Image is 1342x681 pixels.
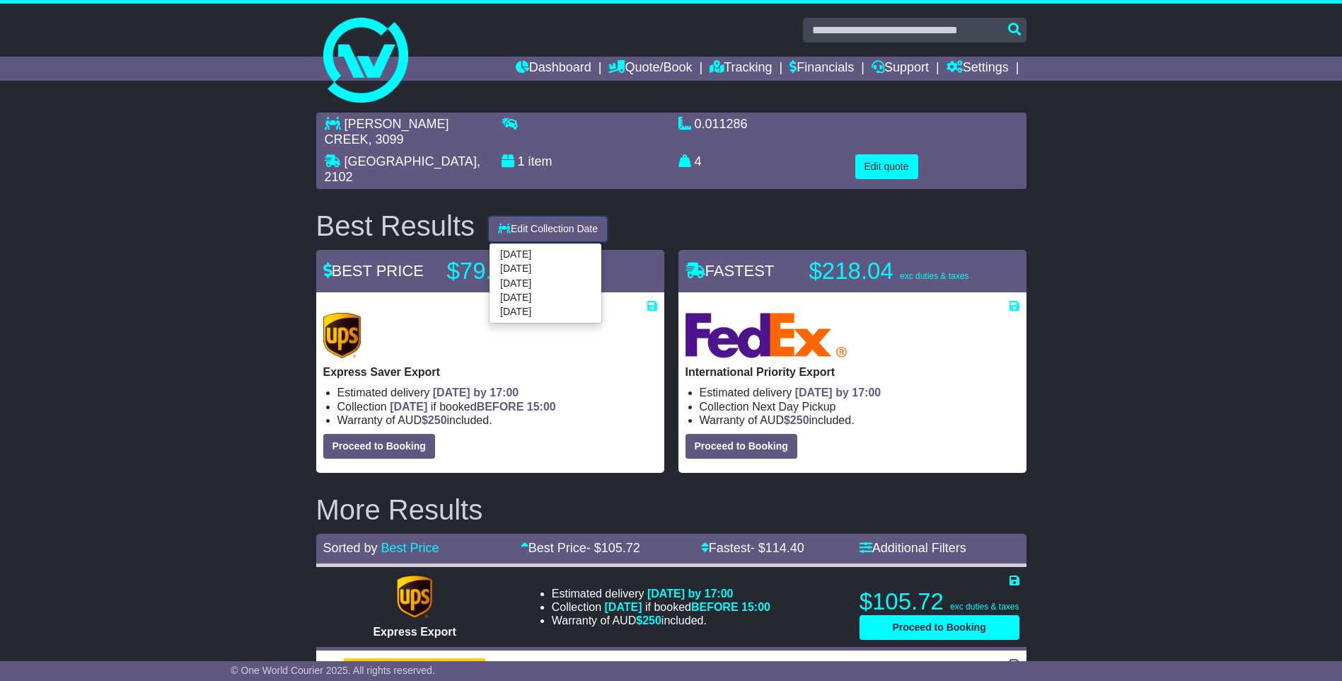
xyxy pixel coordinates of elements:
li: Warranty of AUD included. [552,614,770,627]
span: BEST PRICE [323,262,424,280]
li: Collection [700,400,1019,413]
span: Next Day Pickup [752,401,835,413]
span: $ [422,414,447,426]
span: BEFORE [691,601,739,613]
span: Express Export [373,626,456,638]
a: Best Price [381,541,439,555]
span: exc duties & taxes [900,271,968,281]
a: Settings [947,57,1009,81]
img: UPS (new): Express Export [397,576,432,618]
h2: More Results [316,494,1026,525]
button: Edit quote [855,154,918,179]
span: 105.72 [601,541,640,555]
span: if booked [390,401,555,413]
span: - $ [751,541,804,555]
span: 250 [642,614,661,626]
p: Express Saver Export [323,365,657,379]
span: 250 [790,414,809,426]
li: Estimated delivery [552,587,770,600]
a: Tracking [710,57,772,81]
span: [DATE] [390,401,427,413]
span: 1 [518,154,525,168]
li: Collection [552,600,770,614]
li: Estimated delivery [337,386,657,399]
span: 4 [695,154,702,168]
span: [GEOGRAPHIC_DATA] [345,154,477,168]
span: [DATE] [605,601,642,613]
span: $ [636,614,661,626]
a: Support [872,57,929,81]
a: [DATE] [490,247,601,261]
button: Edit Collection Date [489,217,607,241]
a: Dashboard [516,57,591,81]
a: Additional Filters [860,541,966,555]
p: $79.50 [447,257,624,285]
button: Proceed to Booking [686,434,797,459]
span: if booked [605,601,770,613]
span: , 3099 [369,132,404,147]
span: - $ [586,541,640,555]
li: Warranty of AUD included. [337,413,657,427]
button: Proceed to Booking [860,615,1019,640]
li: Warranty of AUD included. [700,413,1019,427]
span: BEFORE [477,401,524,413]
li: Collection [337,400,657,413]
span: 0.011286 [695,117,748,131]
span: item [528,154,553,168]
p: $218.04 [809,257,986,285]
a: Best Price- $105.72 [521,541,640,555]
span: exc duties & taxes [950,602,1019,612]
a: [DATE] [490,276,601,290]
a: [DATE] [490,305,601,319]
span: Sorted by [323,541,378,555]
span: [DATE] by 17:00 [795,387,881,399]
span: © One World Courier 2025. All rights reserved. [231,665,435,676]
li: Estimated delivery [700,386,1019,399]
span: , 2102 [325,154,480,184]
span: 15:00 [741,601,770,613]
div: Best Results [309,210,482,241]
a: Fastest- $114.40 [701,541,804,555]
button: Proceed to Booking [323,434,435,459]
span: $ [784,414,809,426]
a: [DATE] [490,262,601,276]
a: Quote/Book [608,57,692,81]
p: International Priority Export [686,365,1019,379]
a: [DATE] [490,291,601,305]
img: FedEx Express: International Priority Export [686,313,848,358]
span: FASTEST [686,262,775,280]
img: UPS (new): Express Saver Export [323,313,361,358]
span: 250 [428,414,447,426]
span: [DATE] by 17:00 [647,588,734,600]
span: [PERSON_NAME] CREEK [325,117,449,147]
span: 15:00 [527,401,556,413]
span: [DATE] by 17:00 [433,387,519,399]
p: $105.72 [860,588,1019,616]
a: Financials [789,57,854,81]
span: 114.40 [765,541,804,555]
